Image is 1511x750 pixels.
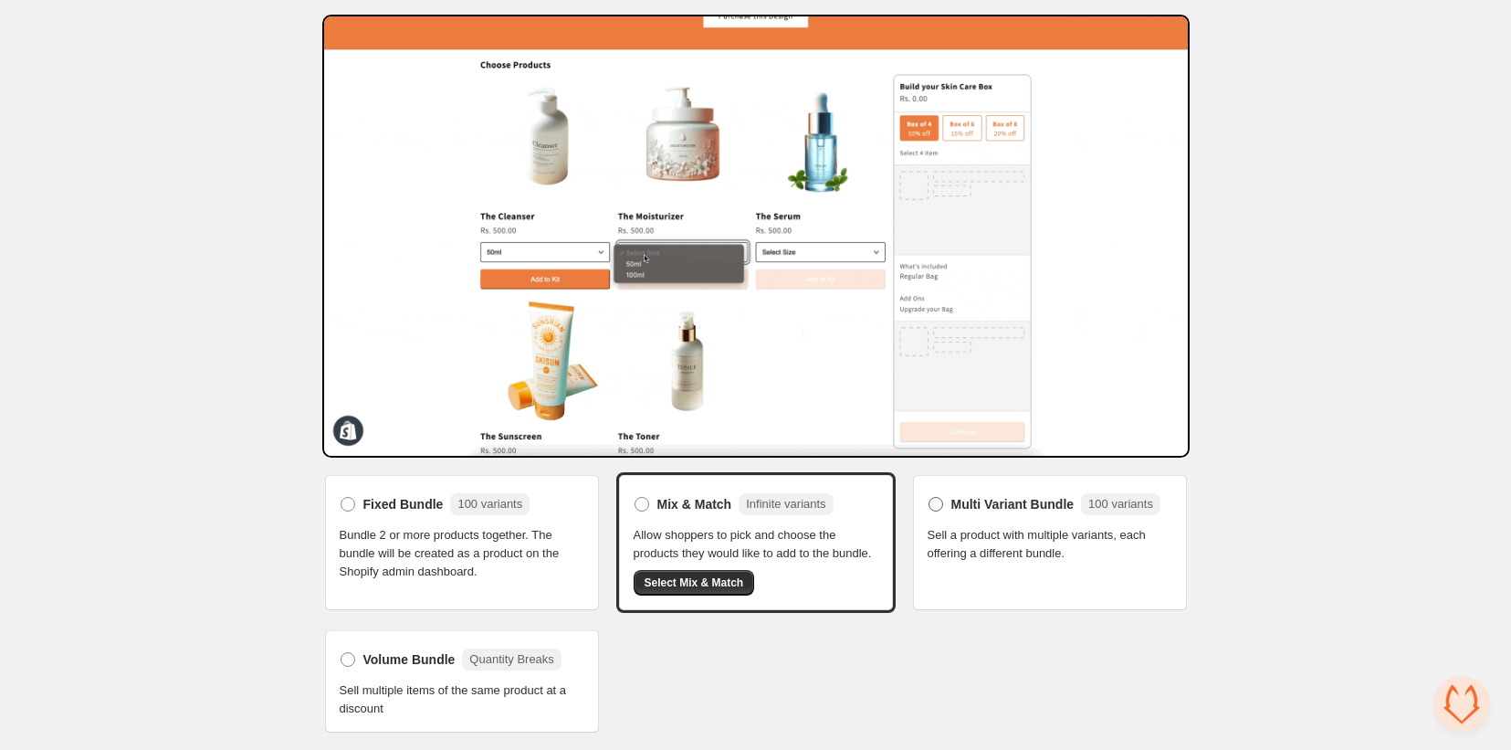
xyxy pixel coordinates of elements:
[951,495,1075,513] span: Multi Variant Bundle
[322,15,1190,458] img: Bundle Preview
[645,576,744,590] span: Select Mix & Match
[457,497,522,511] span: 100 variants
[1088,497,1153,511] span: 100 variants
[340,526,584,581] span: Bundle 2 or more products together. The bundle will be created as a product on the Shopify admin ...
[928,526,1172,563] span: Sell a product with multiple variants, each offering a different bundle.
[363,495,444,513] span: Fixed Bundle
[634,570,755,596] button: Select Mix & Match
[1434,677,1489,732] div: Open chat
[363,650,456,669] span: Volume Bundle
[469,652,554,666] span: Quantity Breaks
[634,526,878,563] span: Allow shoppers to pick and choose the products they would like to add to the bundle.
[657,495,732,513] span: Mix & Match
[340,681,584,718] span: Sell multiple items of the same product at a discount
[746,497,825,511] span: Infinite variants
